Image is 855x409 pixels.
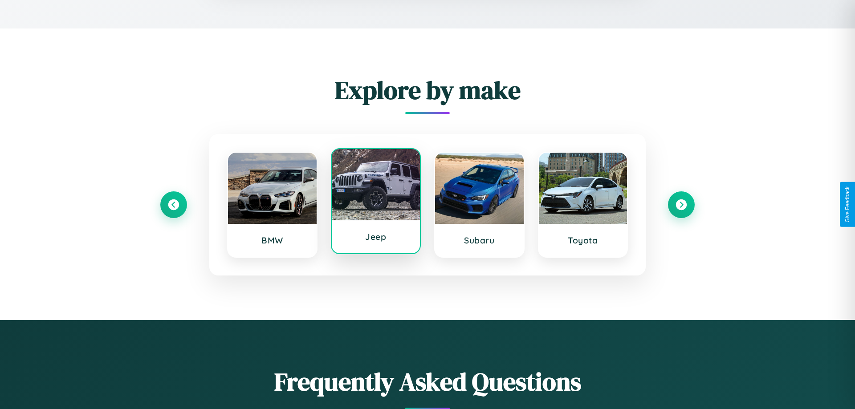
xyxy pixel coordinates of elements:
[237,235,308,246] h3: BMW
[844,186,851,223] div: Give Feedback
[341,231,411,242] h3: Jeep
[160,73,695,107] h2: Explore by make
[444,235,515,246] h3: Subaru
[160,364,695,399] h2: Frequently Asked Questions
[548,235,619,246] h3: Toyota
